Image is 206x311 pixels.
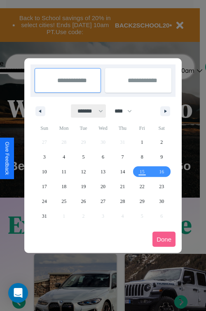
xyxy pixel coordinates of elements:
[42,194,47,209] span: 24
[132,164,152,179] button: 15
[54,150,73,164] button: 4
[35,164,54,179] button: 10
[113,179,132,194] button: 21
[132,135,152,150] button: 1
[141,135,143,150] span: 1
[93,122,112,135] span: Wed
[102,150,104,164] span: 6
[132,194,152,209] button: 29
[132,150,152,164] button: 8
[93,164,112,179] button: 13
[160,150,163,164] span: 9
[54,194,73,209] button: 25
[42,209,47,223] span: 31
[54,164,73,179] button: 11
[54,179,73,194] button: 18
[61,179,66,194] span: 18
[141,150,143,164] span: 8
[120,164,125,179] span: 14
[74,194,93,209] button: 26
[35,194,54,209] button: 24
[159,179,164,194] span: 23
[101,194,105,209] span: 27
[152,150,171,164] button: 9
[35,209,54,223] button: 31
[159,194,164,209] span: 30
[152,164,171,179] button: 16
[159,164,164,179] span: 16
[152,194,171,209] button: 30
[113,150,132,164] button: 7
[101,179,105,194] span: 20
[113,194,132,209] button: 28
[152,135,171,150] button: 2
[152,179,171,194] button: 23
[140,164,145,179] span: 15
[81,179,86,194] span: 19
[61,194,66,209] span: 25
[113,164,132,179] button: 14
[140,194,145,209] span: 29
[43,150,46,164] span: 3
[8,283,28,303] div: Open Intercom Messenger
[152,122,171,135] span: Sat
[81,194,86,209] span: 26
[101,164,105,179] span: 13
[113,122,132,135] span: Thu
[132,122,152,135] span: Fri
[74,122,93,135] span: Tue
[132,179,152,194] button: 22
[4,142,10,175] div: Give Feedback
[74,179,93,194] button: 19
[74,150,93,164] button: 5
[74,164,93,179] button: 12
[81,164,86,179] span: 12
[82,150,85,164] span: 5
[54,122,73,135] span: Mon
[35,150,54,164] button: 3
[42,164,47,179] span: 10
[120,194,125,209] span: 28
[35,122,54,135] span: Sun
[42,179,47,194] span: 17
[160,135,163,150] span: 2
[93,179,112,194] button: 20
[140,179,145,194] span: 22
[120,179,125,194] span: 21
[63,150,65,164] span: 4
[35,179,54,194] button: 17
[152,232,176,247] button: Done
[121,150,124,164] span: 7
[61,164,66,179] span: 11
[93,194,112,209] button: 27
[93,150,112,164] button: 6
